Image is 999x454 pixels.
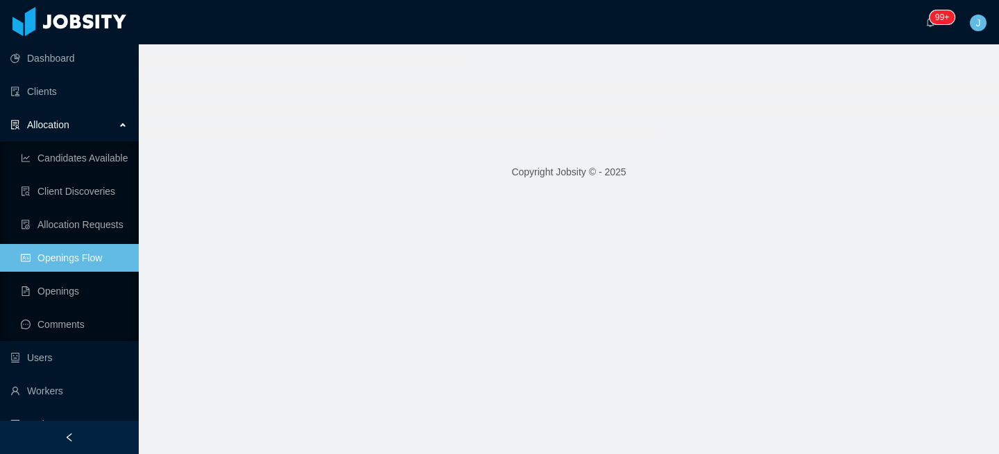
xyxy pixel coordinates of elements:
a: icon: messageComments [21,311,128,338]
sup: 166 [930,10,955,24]
a: icon: robotUsers [10,344,128,372]
a: icon: auditClients [10,78,128,105]
span: Allocation [27,119,69,130]
a: icon: file-textOpenings [21,277,128,305]
a: icon: profileTasks [10,410,128,438]
a: icon: pie-chartDashboard [10,44,128,72]
a: icon: userWorkers [10,377,128,405]
i: icon: solution [10,120,20,130]
a: icon: line-chartCandidates Available [21,144,128,172]
span: J [976,15,981,31]
footer: Copyright Jobsity © - 2025 [139,148,999,196]
i: icon: bell [925,17,935,27]
a: icon: file-doneAllocation Requests [21,211,128,238]
a: icon: idcardOpenings Flow [21,244,128,272]
a: icon: file-searchClient Discoveries [21,177,128,205]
